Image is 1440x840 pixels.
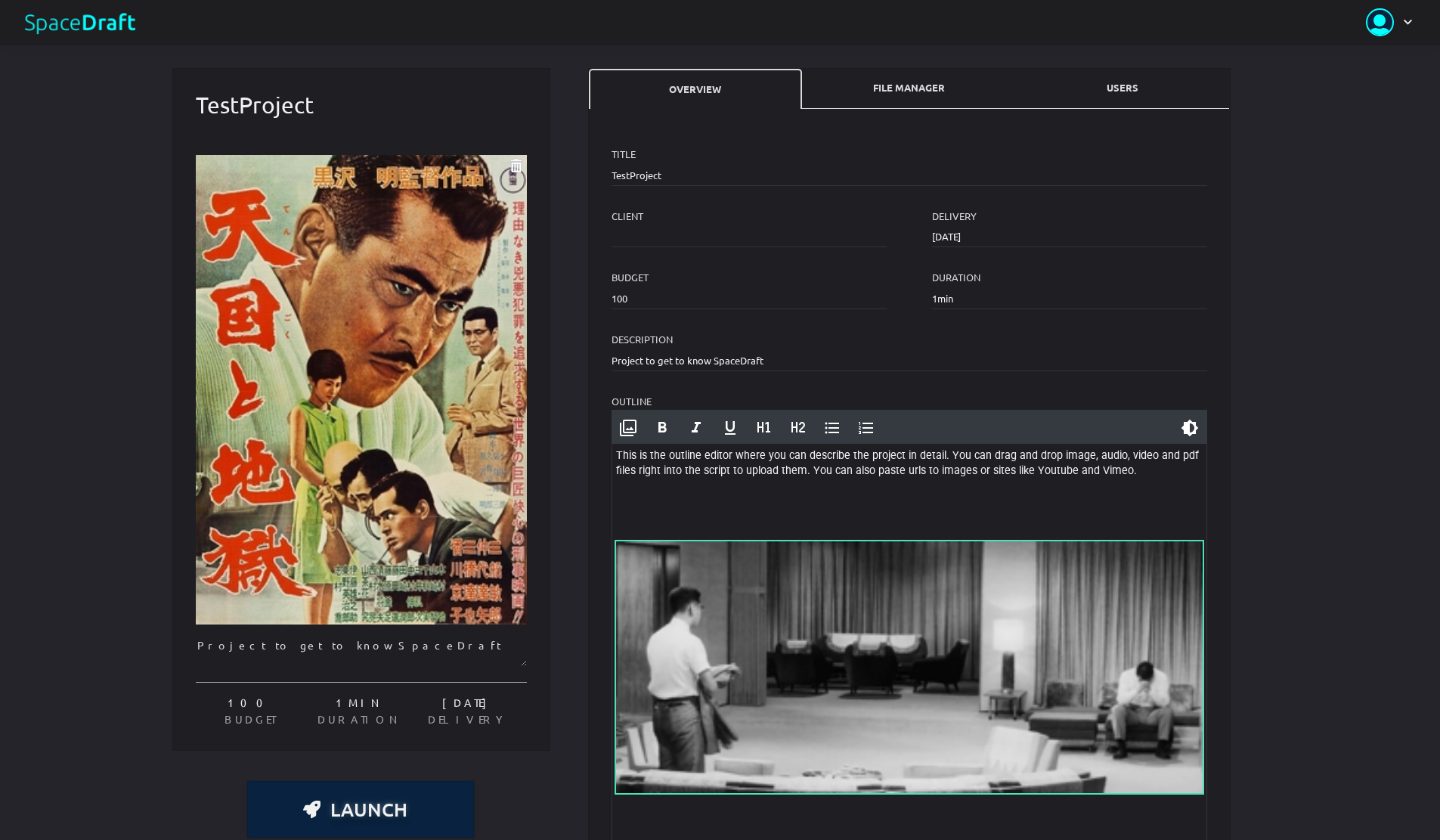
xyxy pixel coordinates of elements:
[196,636,527,666] textarea: Project to get to know SpaceDraft
[612,332,1207,348] label: description
[612,209,887,225] label: client
[1016,69,1230,109] div: Users
[932,270,1207,286] label: duration
[305,694,414,711] span: 1min
[589,69,803,109] div: Overview
[612,270,887,286] label: budget
[612,394,1207,410] label: Outline
[196,711,305,727] span: budget
[414,694,524,711] span: [DATE]
[305,711,414,727] span: duration
[612,147,1207,163] label: TITLE
[932,209,1207,225] label: delivery
[813,80,1005,96] span: File Manager
[248,782,473,837] a: Launch
[414,711,524,727] span: delivery
[321,801,417,817] span: Launch
[616,449,1202,477] span: This is the outline editor where you can describe the project in detail. You can drag and drop im...
[196,694,305,711] span: 100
